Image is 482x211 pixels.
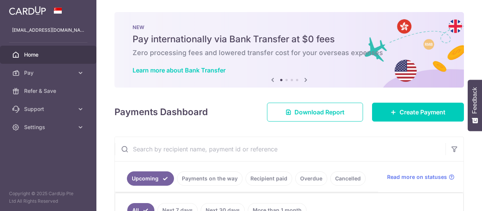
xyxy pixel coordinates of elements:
a: Upcoming [127,171,174,186]
h6: Zero processing fees and lowered transfer cost for your overseas expenses [133,48,446,57]
img: Bank transfer banner [114,12,464,88]
p: NEW [133,24,446,30]
span: Support [24,105,74,113]
span: Read more on statuses [387,173,447,181]
span: Pay [24,69,74,77]
a: Recipient paid [246,171,292,186]
span: Settings [24,123,74,131]
a: Overdue [295,171,327,186]
img: CardUp [9,6,46,15]
a: Learn more about Bank Transfer [133,66,226,74]
button: Feedback - Show survey [468,80,482,131]
a: Payments on the way [177,171,243,186]
a: Download Report [267,103,363,122]
h4: Payments Dashboard [114,105,208,119]
a: Read more on statuses [387,173,455,181]
h5: Pay internationally via Bank Transfer at $0 fees [133,33,446,45]
input: Search by recipient name, payment id or reference [115,137,445,161]
span: Download Report [294,108,345,117]
span: Home [24,51,74,59]
span: Create Payment [400,108,445,117]
p: [EMAIL_ADDRESS][DOMAIN_NAME] [12,26,84,34]
span: Feedback [471,87,478,114]
a: Create Payment [372,103,464,122]
iframe: Opens a widget where you can find more information [434,188,474,207]
span: Refer & Save [24,87,74,95]
a: Cancelled [330,171,366,186]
